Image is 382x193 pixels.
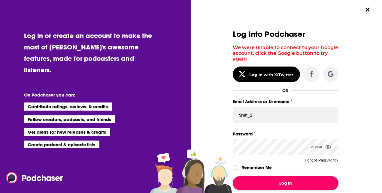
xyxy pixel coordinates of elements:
[24,128,110,136] li: Get alerts for new releases & credits
[24,92,144,98] li: On Podchaser you can:
[282,88,289,93] div: OR
[233,176,338,190] button: Log In
[24,102,112,110] li: Contribute ratings, reviews, & credits
[233,45,338,62] span: We were unable to connect to your Google account, click the Google button to try again
[305,158,338,162] button: Forgot Password?
[24,141,99,148] li: Create podcast & episode lists
[362,4,373,15] button: Close Button
[311,139,331,155] div: Reveal
[53,31,112,40] a: create an account
[249,72,293,77] div: Log in with X/Twitter
[233,67,300,82] button: Log in with X/Twitter
[6,172,59,183] a: Podchaser - Follow, Share and Rate Podcasts
[24,115,116,123] li: Follow creators, podcasts, and friends
[233,98,338,105] label: Email Address or Username
[233,130,338,138] label: Password
[233,107,338,123] input: Email Address or Username
[6,172,64,183] img: Podchaser - Follow, Share and Rate Podcasts
[233,30,338,39] h3: Log Into Podchaser
[241,164,272,171] label: Remember Me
